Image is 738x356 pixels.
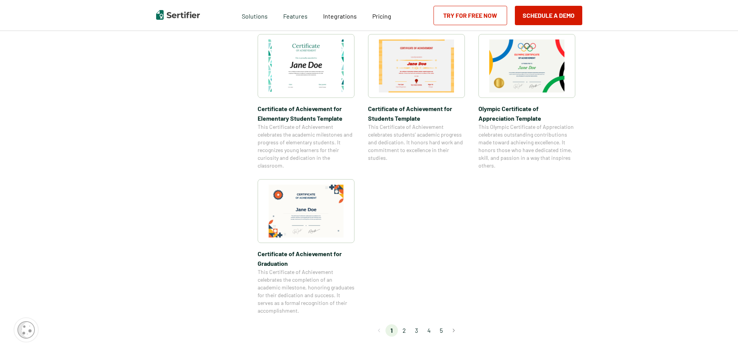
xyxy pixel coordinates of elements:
[515,6,582,25] button: Schedule a Demo
[478,104,575,123] span: Olympic Certificate of Appreciation​ Template
[258,179,354,315] a: Certificate of Achievement for GraduationCertificate of Achievement for GraduationThis Certificat...
[258,34,354,169] a: Certificate of Achievement for Elementary Students TemplateCertificate of Achievement for Element...
[385,324,398,337] li: page 1
[447,324,460,337] button: Go to next page
[435,324,447,337] li: page 5
[434,6,507,25] a: Try for Free Now
[268,185,344,238] img: Certificate of Achievement for Graduation
[478,123,575,169] span: This Olympic Certificate of Appreciation celebrates outstanding contributions made toward achievi...
[368,123,465,162] span: This Certificate of Achievement celebrates students’ academic progress and dedication. It honors ...
[368,34,465,169] a: Certificate of Achievement for Students TemplateCertificate of Achievement for Students TemplateT...
[258,104,354,123] span: Certificate of Achievement for Elementary Students Template
[242,10,268,20] span: Solutions
[372,12,391,20] span: Pricing
[323,10,357,20] a: Integrations
[268,39,344,92] img: Certificate of Achievement for Elementary Students Template
[372,10,391,20] a: Pricing
[17,321,35,339] img: Cookie Popup Icon
[489,39,564,92] img: Olympic Certificate of Appreciation​ Template
[373,324,385,337] button: Go to previous page
[258,249,354,268] span: Certificate of Achievement for Graduation
[478,34,575,169] a: Olympic Certificate of Appreciation​ TemplateOlympic Certificate of Appreciation​ TemplateThis Ol...
[423,324,435,337] li: page 4
[398,324,410,337] li: page 2
[156,10,200,20] img: Sertifier | Digital Credentialing Platform
[410,324,423,337] li: page 3
[258,123,354,169] span: This Certificate of Achievement celebrates the academic milestones and progress of elementary stu...
[258,268,354,315] span: This Certificate of Achievement celebrates the completion of an academic milestone, honoring grad...
[283,10,308,20] span: Features
[699,319,738,356] iframe: Chat Widget
[323,12,357,20] span: Integrations
[368,104,465,123] span: Certificate of Achievement for Students Template
[379,39,454,92] img: Certificate of Achievement for Students Template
